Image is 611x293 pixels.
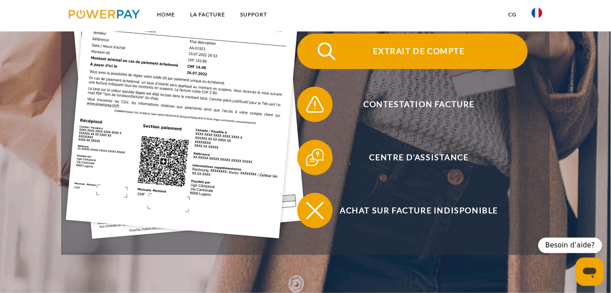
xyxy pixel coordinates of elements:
[304,146,326,169] img: qb_help.svg
[69,10,140,19] img: logo-powerpay.svg
[297,34,528,69] button: Extrait de compte
[297,140,528,175] button: Centre d'assistance
[149,7,183,23] a: Home
[532,8,542,18] img: fr
[576,258,604,286] iframe: Bouton de lancement de la fenêtre de messagerie, conversation en cours
[501,7,524,23] a: CG
[297,87,528,122] button: Contestation Facture
[297,193,528,228] button: Achat sur facture indisponible
[311,87,528,122] span: Contestation Facture
[311,193,528,228] span: Achat sur facture indisponible
[304,200,326,222] img: qb_close.svg
[233,7,275,23] a: Support
[183,7,233,23] a: LA FACTURE
[315,40,338,62] img: qb_search.svg
[311,34,528,69] span: Extrait de compte
[538,238,602,253] div: Besoin d’aide?
[304,93,326,116] img: qb_warning.svg
[311,140,528,175] span: Centre d'assistance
